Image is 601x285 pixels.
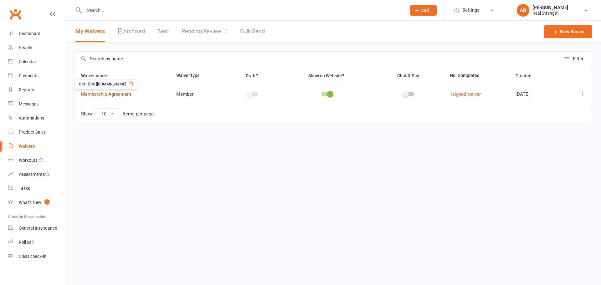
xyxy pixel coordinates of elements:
[544,25,592,38] a: New Waiver
[8,125,66,139] a: Product Sales
[81,73,114,78] span: Waiver name
[19,158,38,163] div: Workouts
[421,8,429,13] span: Add
[240,21,265,42] a: Bulk Send
[19,254,46,259] div: Class check-in
[8,97,66,111] a: Messages
[19,200,41,205] div: What's New
[8,235,66,249] a: Roll call
[19,144,35,149] div: Waivers
[573,55,583,63] div: Filter
[19,172,50,177] div: Assessments
[44,199,49,205] span: 1
[8,196,66,210] a: What's New1
[19,59,36,64] div: Calendar
[450,91,481,97] a: 1signed waiver
[117,21,145,42] a: Archived
[81,91,131,97] a: Membership Agreement
[8,55,66,69] a: Calendar
[8,111,66,125] a: Automations
[303,72,351,79] button: Show on Website?
[79,81,87,87] span: URL:
[517,4,529,17] div: AB
[19,226,57,231] div: General attendance
[171,66,224,85] th: Waiver type
[8,83,66,97] a: Reports
[444,66,510,85] th: No. Completed
[224,28,228,34] span: 0
[462,3,480,17] span: Settings
[532,5,568,10] div: [PERSON_NAME]
[19,31,40,36] div: Dashboard
[240,72,265,79] button: Draft?
[8,41,66,55] a: People
[182,21,228,42] a: Pending Review0
[410,5,437,16] button: Add
[123,111,154,117] div: items per page
[8,167,66,181] a: Assessments
[397,73,419,78] span: Click & Pay
[510,85,563,103] td: [DATE]
[8,153,66,167] a: Workouts
[82,6,402,15] input: Search...
[81,108,154,120] div: Show
[88,81,126,87] span: [URL][DOMAIN_NAME]
[19,87,34,92] div: Reports
[19,240,33,245] div: Roll call
[81,72,114,79] button: Waiver name
[392,72,426,79] button: Click & Pay
[246,73,258,78] span: Draft?
[19,101,39,106] div: Messages
[8,181,66,196] a: Tasks
[561,52,592,66] button: Filter
[8,6,23,22] a: Clubworx
[308,73,344,78] span: Show on Website?
[19,45,32,50] div: People
[516,73,538,78] span: Created
[532,10,568,16] div: Real Strength
[19,73,39,78] div: Payments
[75,21,105,42] button: My Waivers
[171,85,224,103] td: Member
[8,69,66,83] a: Payments
[516,72,538,79] button: Created
[157,21,169,42] a: Sent
[8,139,66,153] a: Waivers
[8,249,66,263] a: Class kiosk mode
[19,186,30,191] div: Tasks
[19,115,44,120] div: Automations
[19,130,46,135] div: Product Sales
[75,52,561,66] input: Search by name
[8,221,66,235] a: General attendance kiosk mode
[8,27,66,41] a: Dashboard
